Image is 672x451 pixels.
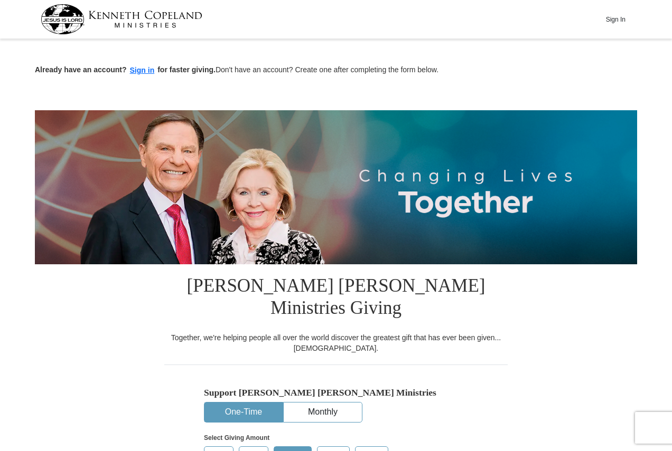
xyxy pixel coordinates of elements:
[41,4,202,34] img: kcm-header-logo.svg
[127,64,158,76] button: Sign in
[204,387,468,398] h5: Support [PERSON_NAME] [PERSON_NAME] Ministries
[284,402,362,422] button: Monthly
[164,264,508,332] h1: [PERSON_NAME] [PERSON_NAME] Ministries Giving
[164,332,508,353] div: Together, we're helping people all over the world discover the greatest gift that has ever been g...
[204,402,283,422] button: One-Time
[204,434,269,442] strong: Select Giving Amount
[600,11,631,27] button: Sign In
[35,65,216,74] strong: Already have an account? for faster giving.
[35,64,637,76] p: Don't have an account? Create one after completing the form below.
